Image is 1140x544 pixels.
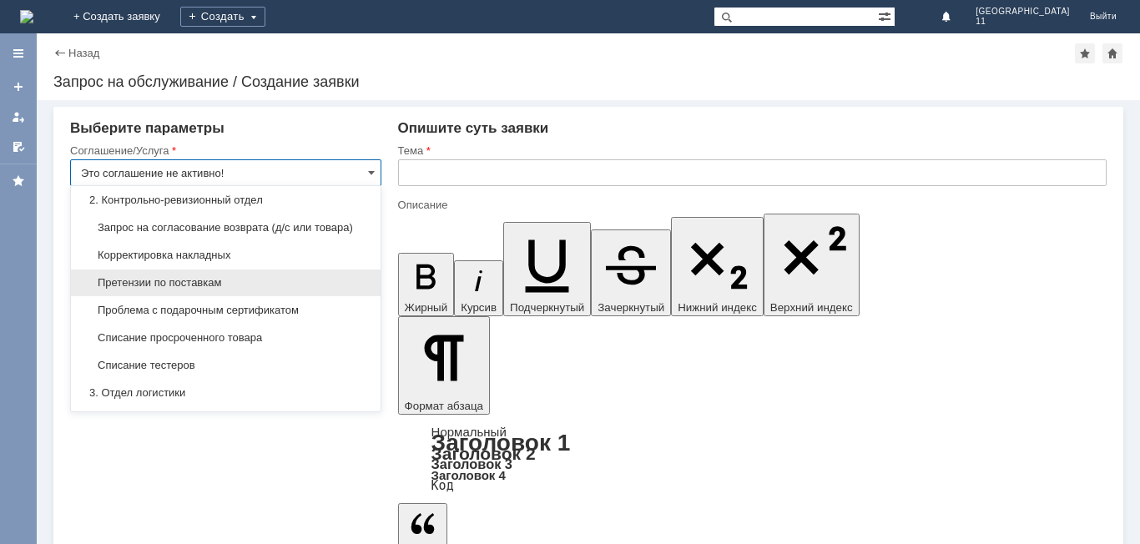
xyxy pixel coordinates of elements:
[878,8,895,23] span: Расширенный поиск
[461,301,497,314] span: Курсив
[431,468,506,482] a: Заголовок 4
[81,249,371,262] span: Корректировка накладных
[431,430,571,456] a: Заголовок 1
[976,17,1070,27] span: 11
[53,73,1123,90] div: Запрос на обслуживание / Создание заявки
[431,456,512,471] a: Заголовок 3
[81,276,371,290] span: Претензии по поставкам
[398,426,1107,491] div: Формат абзаца
[81,386,371,400] span: 3. Отдел логистики
[68,47,99,59] a: Назад
[770,301,853,314] span: Верхний индекс
[976,7,1070,17] span: [GEOGRAPHIC_DATA]
[5,103,32,130] a: Мои заявки
[598,301,664,314] span: Зачеркнутый
[1075,43,1095,63] div: Добавить в избранное
[81,221,371,234] span: Запрос на согласование возврата (д/с или товара)
[405,400,483,412] span: Формат абзаца
[503,222,591,316] button: Подчеркнутый
[398,145,1103,156] div: Тема
[81,359,371,372] span: Списание тестеров
[5,133,32,160] a: Мои согласования
[70,145,378,156] div: Соглашение/Услуга
[1102,43,1122,63] div: Сделать домашней страницей
[431,478,454,493] a: Код
[20,10,33,23] a: Перейти на домашнюю страницу
[81,331,371,345] span: Списание просроченного товара
[398,120,549,136] span: Опишите суть заявки
[591,229,671,316] button: Зачеркнутый
[180,7,265,27] div: Создать
[398,253,455,316] button: Жирный
[70,120,224,136] span: Выберите параметры
[454,260,503,316] button: Курсив
[81,194,371,207] span: 2. Контрольно-ревизионный отдел
[678,301,757,314] span: Нижний индекс
[398,316,490,415] button: Формат абзаца
[510,301,584,314] span: Подчеркнутый
[764,214,860,316] button: Верхний индекс
[398,199,1103,210] div: Описание
[20,10,33,23] img: logo
[431,444,536,463] a: Заголовок 2
[431,425,507,439] a: Нормальный
[5,73,32,100] a: Создать заявку
[671,217,764,316] button: Нижний индекс
[405,301,448,314] span: Жирный
[81,304,371,317] span: Проблема с подарочным сертификатом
